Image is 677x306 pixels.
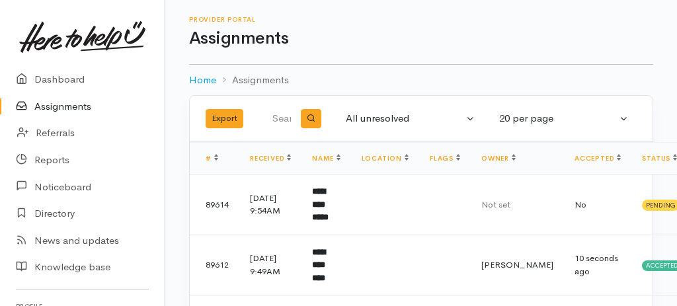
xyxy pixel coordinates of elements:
[250,154,291,163] a: Received
[189,16,653,23] h6: Provider Portal
[362,154,409,163] a: Location
[499,111,617,126] div: 20 per page
[272,103,294,135] input: Search
[189,65,653,96] nav: breadcrumb
[346,111,463,126] div: All unresolved
[481,154,516,163] a: Owner
[239,174,301,235] td: [DATE] 9:54AM
[206,109,243,128] button: Export
[491,106,637,132] button: 20 per page
[575,199,586,210] span: No
[190,235,239,295] td: 89612
[575,252,618,277] time: 10 seconds ago
[481,199,510,210] span: Not set
[189,73,216,88] a: Home
[190,174,239,235] td: 89614
[338,106,483,132] button: All unresolved
[575,154,621,163] a: Accepted
[239,235,301,295] td: [DATE] 9:49AM
[481,259,553,270] span: [PERSON_NAME]
[206,154,218,163] a: #
[642,154,677,163] a: Status
[189,29,653,48] h1: Assignments
[312,154,340,163] a: Name
[216,73,289,88] li: Assignments
[430,154,460,163] a: Flags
